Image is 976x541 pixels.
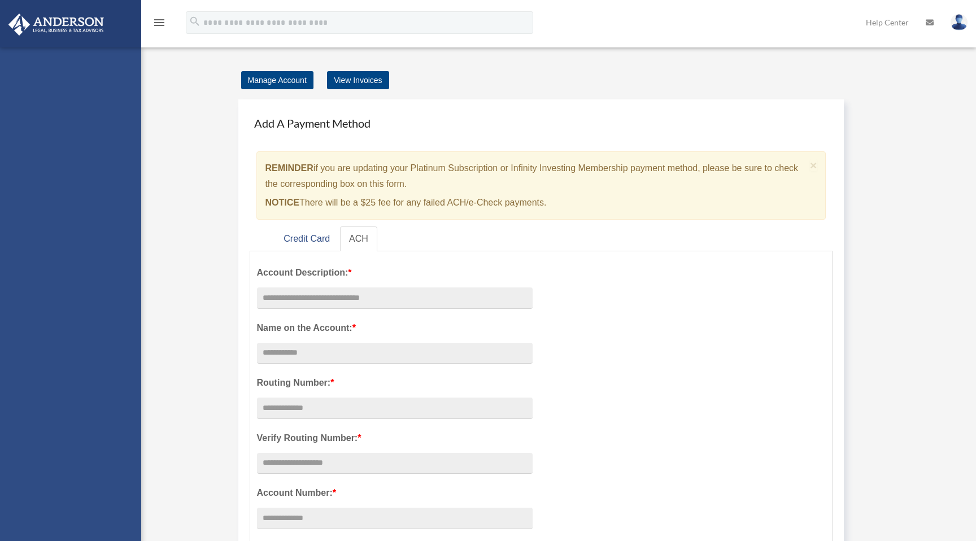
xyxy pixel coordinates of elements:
a: View Invoices [327,71,389,89]
strong: NOTICE [265,198,299,207]
a: Manage Account [241,71,313,89]
i: menu [152,16,166,29]
label: Routing Number: [257,375,533,391]
p: There will be a $25 fee for any failed ACH/e-Check payments. [265,195,806,211]
label: Account Description: [257,265,533,281]
a: menu [152,20,166,29]
div: if you are updating your Platinum Subscription or Infinity Investing Membership payment method, p... [256,151,826,220]
button: Close [810,159,817,171]
img: User Pic [951,14,968,30]
label: Name on the Account: [257,320,533,336]
img: Anderson Advisors Platinum Portal [5,14,107,36]
h4: Add A Payment Method [250,111,833,136]
label: Verify Routing Number: [257,430,533,446]
a: Credit Card [274,226,339,252]
label: Account Number: [257,485,533,501]
i: search [189,15,201,28]
span: × [810,159,817,172]
strong: REMINDER [265,163,313,173]
a: ACH [340,226,377,252]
